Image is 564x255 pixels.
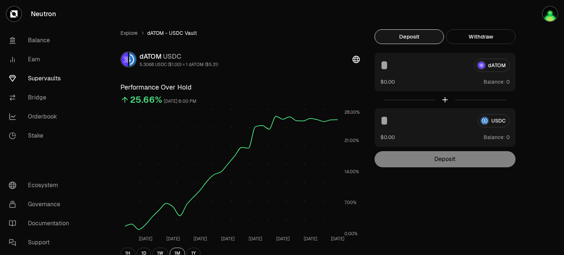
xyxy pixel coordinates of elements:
tspan: 0.00% [344,231,358,237]
img: HP Wallet [543,7,557,21]
img: USDC Logo [129,52,136,67]
tspan: [DATE] [276,236,290,242]
a: Stake [3,126,79,145]
div: 5.3068 USDC ($1.00) = 1 dATOM ($5.31) [140,62,218,68]
button: $0.00 [380,133,395,141]
a: Support [3,233,79,252]
a: Supervaults [3,69,79,88]
span: dATOM - USDC Vault [147,29,197,37]
nav: breadcrumb [120,29,360,37]
a: Earn [3,50,79,69]
span: USDC [163,52,181,61]
tspan: [DATE] [331,236,344,242]
a: Governance [3,195,79,214]
a: Ecosystem [3,176,79,195]
tspan: 14.00% [344,169,359,175]
div: [DATE] 8:00 PM [164,97,196,106]
tspan: [DATE] [139,236,152,242]
tspan: 21.00% [344,138,359,143]
tspan: [DATE] [194,236,207,242]
img: dATOM Logo [121,52,128,67]
button: Deposit [375,29,444,44]
tspan: [DATE] [304,236,317,242]
tspan: [DATE] [249,236,262,242]
a: Balance [3,31,79,50]
tspan: [DATE] [166,236,180,242]
a: Orderbook [3,107,79,126]
button: $0.00 [380,78,395,85]
a: Bridge [3,88,79,107]
span: Balance: [484,134,505,141]
span: Balance: [484,78,505,85]
div: dATOM [140,51,218,62]
div: 25.66% [130,94,162,106]
tspan: 7.00% [344,200,357,205]
a: Documentation [3,214,79,233]
tspan: [DATE] [221,236,235,242]
tspan: 28.00% [344,109,360,115]
a: Explore [120,29,138,37]
h3: Performance Over Hold [120,82,360,92]
button: Withdraw [446,29,516,44]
